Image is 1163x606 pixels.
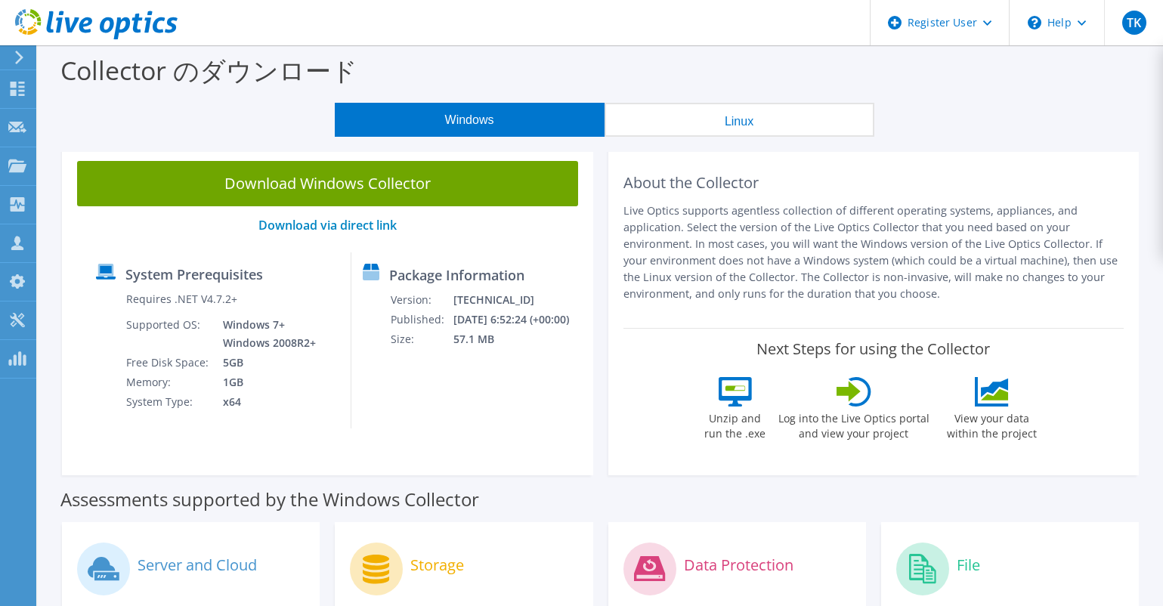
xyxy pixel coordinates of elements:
[212,315,319,353] td: Windows 7+ Windows 2008R2+
[138,558,257,573] label: Server and Cloud
[125,353,212,373] td: Free Disk Space:
[701,407,770,441] label: Unzip and run the .exe
[410,558,464,573] label: Storage
[125,392,212,412] td: System Type:
[125,315,212,353] td: Supported OS:
[390,310,453,329] td: Published:
[938,407,1047,441] label: View your data within the project
[212,392,319,412] td: x64
[1028,16,1041,29] svg: \n
[623,203,1124,302] p: Live Optics supports agentless collection of different operating systems, appliances, and applica...
[126,292,237,307] label: Requires .NET V4.7.2+
[125,373,212,392] td: Memory:
[212,373,319,392] td: 1GB
[60,53,357,88] label: Collector のダウンロード
[756,340,990,358] label: Next Steps for using the Collector
[605,103,874,137] button: Linux
[453,290,586,310] td: [TECHNICAL_ID]
[390,329,453,349] td: Size:
[125,267,263,282] label: System Prerequisites
[778,407,930,441] label: Log into the Live Optics portal and view your project
[258,217,397,233] a: Download via direct link
[335,103,605,137] button: Windows
[684,558,793,573] label: Data Protection
[1122,11,1146,35] span: TK
[77,161,578,206] a: Download Windows Collector
[453,310,586,329] td: [DATE] 6:52:24 (+00:00)
[60,492,479,507] label: Assessments supported by the Windows Collector
[389,267,524,283] label: Package Information
[212,353,319,373] td: 5GB
[453,329,586,349] td: 57.1 MB
[957,558,980,573] label: File
[390,290,453,310] td: Version:
[623,174,1124,192] h2: About the Collector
